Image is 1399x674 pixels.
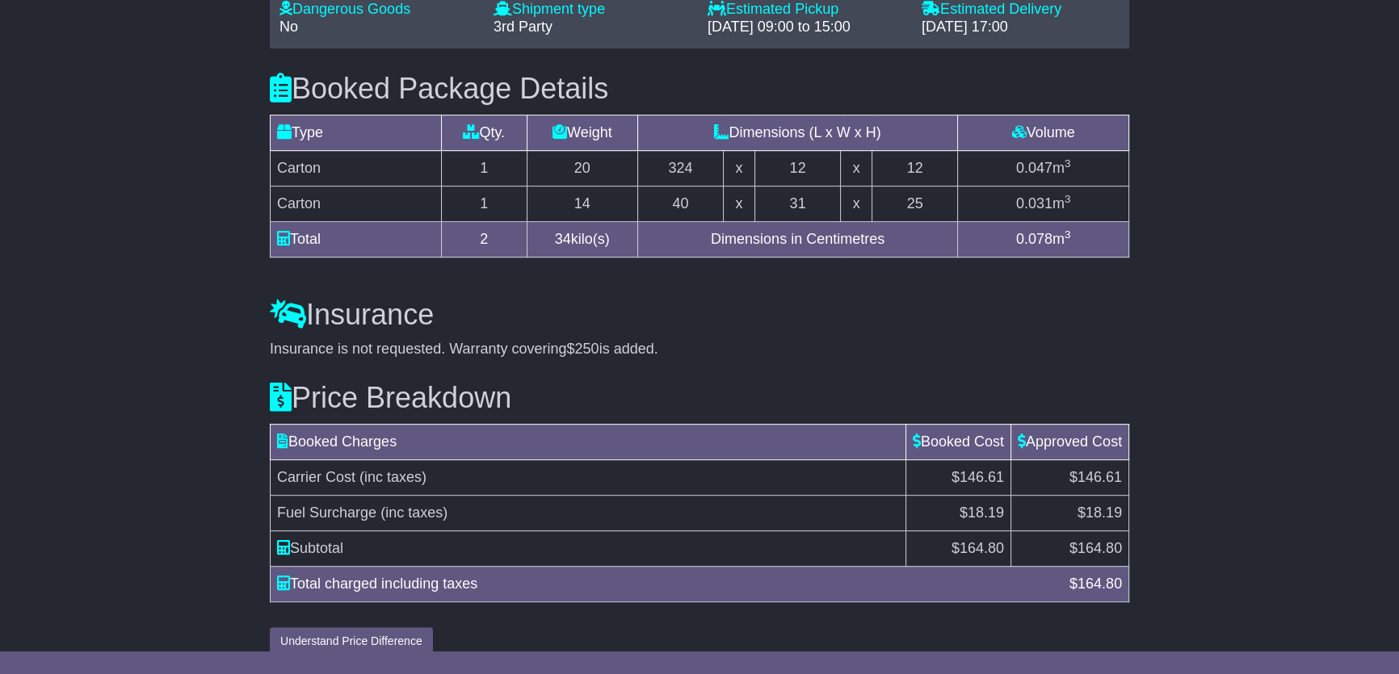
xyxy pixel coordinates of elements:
span: (inc taxes) [359,469,426,485]
td: Carton [271,151,442,186]
td: x [723,151,754,186]
td: kilo(s) [527,222,637,257]
sup: 3 [1065,193,1071,205]
td: 12 [872,151,958,186]
td: 40 [637,186,723,222]
span: 3rd Party [494,19,552,35]
span: $146.61 [1069,469,1122,485]
sup: 3 [1065,157,1071,170]
td: Weight [527,115,637,151]
button: Understand Price Difference [270,627,433,655]
td: Total [271,222,442,257]
h3: Price Breakdown [270,382,1129,414]
td: 25 [872,186,958,222]
td: Carton [271,186,442,222]
td: 1 [441,151,527,186]
td: x [840,186,872,222]
td: x [840,151,872,186]
span: 164.80 [1078,576,1122,592]
td: 324 [637,151,723,186]
div: Estimated Pickup [708,1,905,19]
span: $146.61 [952,469,1004,485]
td: Subtotal [271,530,906,566]
span: 0.031 [1016,195,1052,211]
td: Dimensions (L x W x H) [637,115,957,151]
td: 12 [755,151,841,186]
div: Estimated Delivery [922,1,1120,19]
td: 1 [441,186,527,222]
td: 31 [755,186,841,222]
span: Fuel Surcharge [277,504,376,521]
span: (inc taxes) [380,504,447,521]
span: 0.078 [1016,231,1052,247]
td: $ [1010,530,1128,566]
td: Dimensions in Centimetres [637,222,957,257]
td: m [958,186,1129,222]
td: 20 [527,151,637,186]
td: Volume [958,115,1129,151]
td: Booked Charges [271,424,906,459]
sup: 3 [1065,228,1071,241]
span: 164.80 [960,540,1004,556]
td: 14 [527,186,637,222]
div: $ [1061,573,1130,595]
span: 0.047 [1016,160,1052,176]
span: $250 [567,341,599,357]
td: Type [271,115,442,151]
span: Carrier Cost [277,469,355,485]
div: Insurance is not requested. Warranty covering is added. [270,341,1129,358]
td: Qty. [441,115,527,151]
div: Total charged including taxes [269,573,1061,595]
h3: Booked Package Details [270,73,1129,105]
span: No [279,19,298,35]
div: [DATE] 09:00 to 15:00 [708,19,905,36]
td: Approved Cost [1010,424,1128,459]
span: $18.19 [1078,504,1122,521]
div: [DATE] 17:00 [922,19,1120,36]
td: m [958,222,1129,257]
div: Dangerous Goods [279,1,477,19]
div: Shipment type [494,1,691,19]
td: Booked Cost [905,424,1010,459]
td: 2 [441,222,527,257]
td: m [958,151,1129,186]
span: 34 [555,231,571,247]
td: x [723,186,754,222]
td: $ [905,530,1010,566]
h3: Insurance [270,299,1129,331]
span: $18.19 [960,504,1004,521]
span: 164.80 [1078,540,1122,556]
